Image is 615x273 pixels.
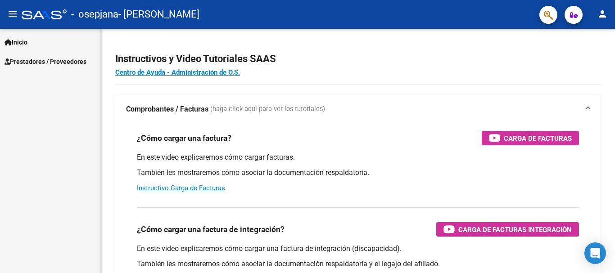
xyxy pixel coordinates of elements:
p: También les mostraremos cómo asociar la documentación respaldatoria. [137,168,579,178]
a: Centro de Ayuda - Administración de O.S. [115,68,240,76]
mat-expansion-panel-header: Comprobantes / Facturas (haga click aquí para ver los tutoriales) [115,95,601,124]
span: Carga de Facturas [504,133,572,144]
h2: Instructivos y Video Tutoriales SAAS [115,50,601,67]
span: (haga click aquí para ver los tutoriales) [210,104,325,114]
mat-icon: person [597,9,608,19]
span: Inicio [5,37,27,47]
a: Instructivo Carga de Facturas [137,184,225,192]
span: Carga de Facturas Integración [458,224,572,235]
p: En este video explicaremos cómo cargar una factura de integración (discapacidad). [137,244,579,254]
strong: Comprobantes / Facturas [126,104,208,114]
p: También les mostraremos cómo asociar la documentación respaldatoria y el legajo del afiliado. [137,259,579,269]
span: - osepjana [71,4,118,24]
div: Open Intercom Messenger [584,242,606,264]
p: En este video explicaremos cómo cargar facturas. [137,152,579,162]
span: Prestadores / Proveedores [5,57,86,67]
h3: ¿Cómo cargar una factura de integración? [137,223,285,236]
mat-icon: menu [7,9,18,19]
button: Carga de Facturas Integración [436,222,579,237]
button: Carga de Facturas [482,131,579,145]
span: - [PERSON_NAME] [118,4,199,24]
h3: ¿Cómo cargar una factura? [137,132,231,144]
